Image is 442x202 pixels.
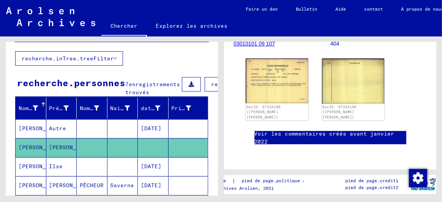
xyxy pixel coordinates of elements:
a: Chercher [101,17,147,36]
div: Prénom [49,102,79,114]
font: enregistrements trouvés [125,81,180,96]
font: 404 [330,41,339,47]
font: | [232,177,235,184]
font: [PERSON_NAME] [49,144,94,151]
font: Voir les commentaires créés avant janvier 2022 [254,130,395,145]
font: Nom de famille [19,105,66,112]
font: [DATE] [141,182,161,189]
img: Arolsen_neg.svg [6,7,95,26]
font: Explorez les archives [156,22,228,29]
font: 7 [125,81,129,88]
font: pied de page.credit2 [346,185,399,190]
font: [PERSON_NAME] [19,144,63,151]
font: [DATE] [141,125,161,132]
font: Faire un don [246,6,278,12]
div: Nom de famille [19,102,48,114]
font: [DATE] [141,163,161,170]
a: DocID: 67332180 ([PERSON_NAME] [PERSON_NAME]) [246,105,281,119]
font: date de naissance [141,105,199,112]
font: [PERSON_NAME] [19,182,63,189]
font: [PERSON_NAME] [19,125,63,132]
a: 03010101 09 107 [234,41,275,47]
mat-header-cell: date de naissance [138,98,169,119]
div: Nom de naissance [80,102,109,114]
font: pied de page.credit1 [346,178,399,183]
font: Autre [49,125,66,132]
img: Modifier le consentement [409,169,427,187]
div: date de naissance [141,102,170,114]
font: Prisonnier # [172,105,213,112]
mat-header-cell: Prénom [46,98,77,119]
a: Explorez les archives [147,17,237,35]
mat-header-cell: Naissance [107,98,138,119]
font: pied de page.politique de confidentialité [242,178,351,183]
a: pied de page.politique de confidentialité [235,177,360,185]
font: Ilse [49,163,63,170]
button: recherche.inTree.treeFilter [15,51,123,66]
font: Chercher [110,22,138,29]
font: PÊCHEUR [80,182,104,189]
font: Saverne [110,182,134,189]
mat-header-cell: Nom de famille [16,98,46,119]
font: recherche.inTree.treeFilter [22,55,114,62]
font: [PERSON_NAME] [19,163,63,170]
div: Naissance [110,102,140,114]
a: DocID: 67332180 ([PERSON_NAME] [PERSON_NAME]) [322,105,357,119]
font: Bulletin [296,6,317,12]
font: Naissance [110,105,141,112]
mat-header-cell: Nom de naissance [77,98,107,119]
div: Prisonnier # [172,102,201,114]
font: Aide [336,6,346,12]
font: contact [365,6,383,12]
font: recherche.personnes [17,77,125,88]
font: recherche.columnFilter.filter [211,81,310,88]
font: [PERSON_NAME] [49,182,94,189]
font: Nom de naissance [80,105,134,112]
img: 001.jpg [246,58,308,103]
a: Voir les commentaires créés avant janvier 2022 [254,130,406,146]
img: 002.jpg [322,58,385,104]
font: Prénom [49,105,70,112]
mat-header-cell: Prisonnier # [169,98,208,119]
button: recherche.columnFilter.filter [205,77,316,92]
